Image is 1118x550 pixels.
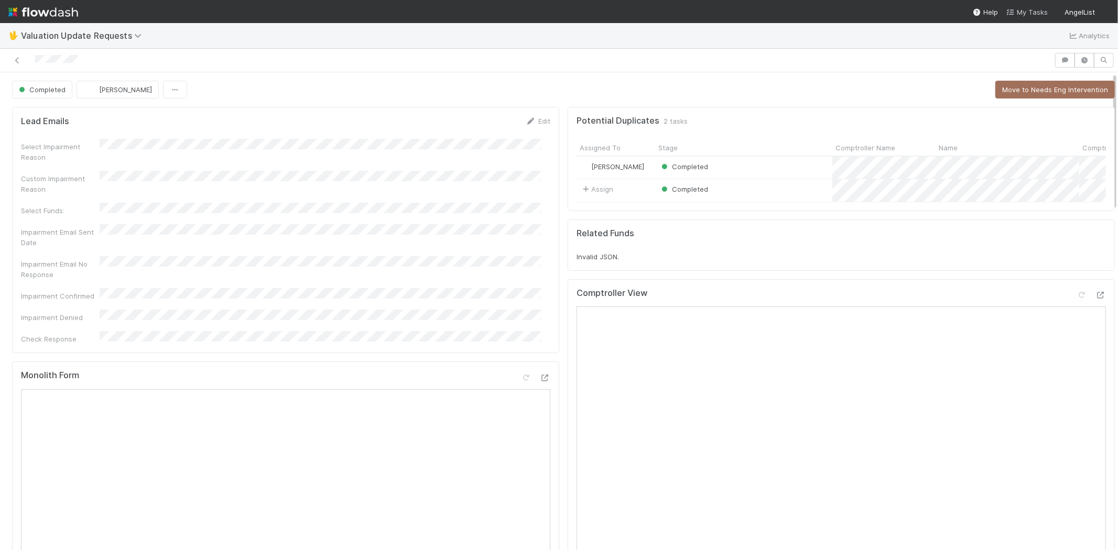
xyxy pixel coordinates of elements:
h5: Potential Duplicates [577,116,659,126]
button: Completed [12,81,72,98]
img: avatar_5106bb14-94e9-4897-80de-6ae81081f36d.png [1099,7,1110,18]
span: [PERSON_NAME] [591,162,644,171]
button: Move to Needs Eng Intervention [995,81,1115,98]
span: AngelList [1065,8,1095,16]
span: Name [939,142,958,153]
a: Analytics [1068,29,1110,42]
span: [PERSON_NAME] [99,85,152,94]
div: Impairment Denied [21,312,100,323]
div: Custom Impairment Reason [21,173,100,194]
div: Select Impairment Reason [21,141,100,162]
span: 🖖 [8,31,19,40]
img: logo-inverted-e16ddd16eac7371096b0.svg [8,3,78,21]
h5: Lead Emails [21,116,69,127]
span: 2 tasks [664,116,688,126]
h5: Related Funds [577,228,634,239]
a: Edit [526,117,550,125]
a: My Tasks [1006,7,1048,17]
img: avatar_5106bb14-94e9-4897-80de-6ae81081f36d.png [581,162,590,171]
span: Completed [17,85,66,94]
div: Impairment Email Sent Date [21,227,100,248]
div: Check Response [21,334,100,344]
div: Completed [659,161,708,172]
div: Select Funds: [21,205,100,216]
div: Impairment Email No Response [21,259,100,280]
span: Completed [659,185,708,193]
span: Completed [659,162,708,171]
img: avatar_5106bb14-94e9-4897-80de-6ae81081f36d.png [85,84,96,95]
button: [PERSON_NAME] [77,81,159,98]
span: Comptroller Name [835,142,895,153]
div: [PERSON_NAME] [581,161,644,172]
span: Assign [581,184,613,194]
span: Assigned To [580,142,621,153]
span: Valuation Update Requests [21,30,147,41]
div: Help [973,7,998,17]
h5: Monolith Form [21,370,79,381]
span: Stage [658,142,678,153]
div: Impairment Confirmed [21,291,100,301]
span: My Tasks [1006,8,1048,16]
div: Completed [659,184,708,194]
h5: Comptroller View [577,288,647,299]
div: Invalid JSON. [577,251,1106,262]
